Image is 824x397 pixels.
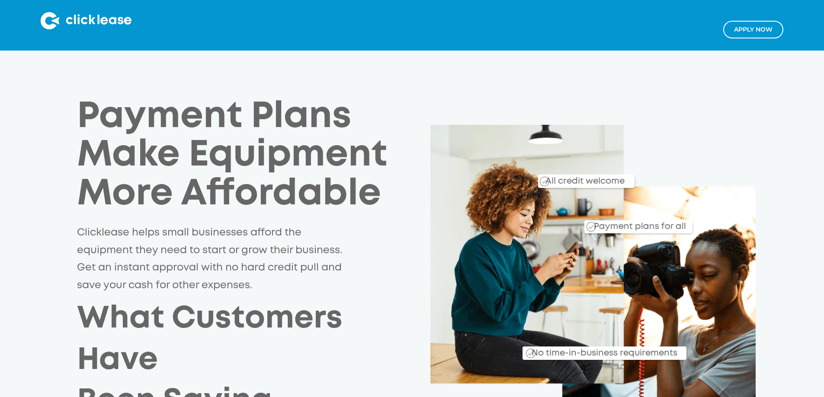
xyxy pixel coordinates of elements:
[482,338,686,360] div: No time-in-business requirements
[77,98,404,214] h1: Payment Plans Make Equipment More Affordable
[586,222,596,232] img: Checkmark_callout
[41,12,131,29] img: Clicklease logo
[590,216,686,233] div: Payment plans for all
[77,224,347,294] p: Clicklease helps small businesses afford the equipment they need to start or grow their business....
[511,169,634,188] div: All credit welcome
[723,21,783,38] a: Apply NOw
[540,177,549,186] img: Checkmark_callout
[526,349,535,358] img: Checkmark_callout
